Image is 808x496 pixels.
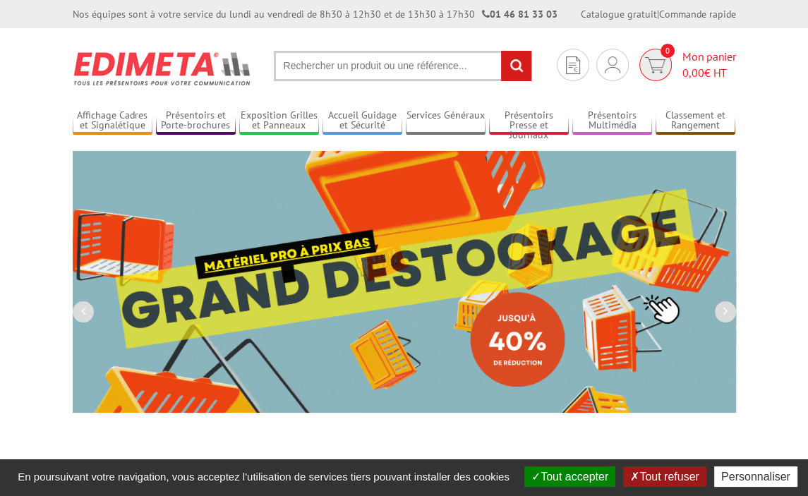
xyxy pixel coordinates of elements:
a: Exposition Grilles et Panneaux [239,109,319,133]
div: | [581,7,736,21]
button: Tout accepter [524,466,615,487]
img: Présentoir, panneau, stand - Edimeta - PLV, affichage, mobilier bureau, entreprise [73,42,253,95]
span: En poursuivant votre navigation, vous acceptez l'utilisation de services tiers pouvant installer ... [11,471,517,483]
img: devis rapide [645,57,665,73]
span: € HT [682,65,736,81]
img: devis rapide [605,56,620,73]
a: Catalogue gratuit [581,8,657,20]
div: Nos équipes sont à votre service du lundi au vendredi de 8h30 à 12h30 et de 13h30 à 17h30 [73,7,557,21]
span: Mon panier [682,49,736,81]
a: Classement et Rangement [656,109,735,133]
a: devis rapide 0 Mon panier 0,00€ HT [636,49,736,81]
input: rechercher [501,51,531,81]
a: Présentoirs Presse et Journaux [489,109,569,133]
a: Affichage Cadres et Signalétique [73,109,152,133]
span: 0 [661,44,675,58]
a: Commande rapide [659,8,736,20]
span: 0,00 [682,66,704,80]
a: Accueil Guidage et Sécurité [322,109,402,133]
button: Tout refuser [623,466,706,487]
img: devis rapide [566,56,580,74]
a: Services Généraux [406,109,486,133]
button: Personnaliser (fenêtre modale) [714,466,797,487]
input: Rechercher un produit ou une référence... [274,51,532,81]
a: Présentoirs et Porte-brochures [156,109,236,133]
strong: 01 46 81 33 03 [482,8,557,20]
a: Présentoirs Multimédia [572,109,652,133]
